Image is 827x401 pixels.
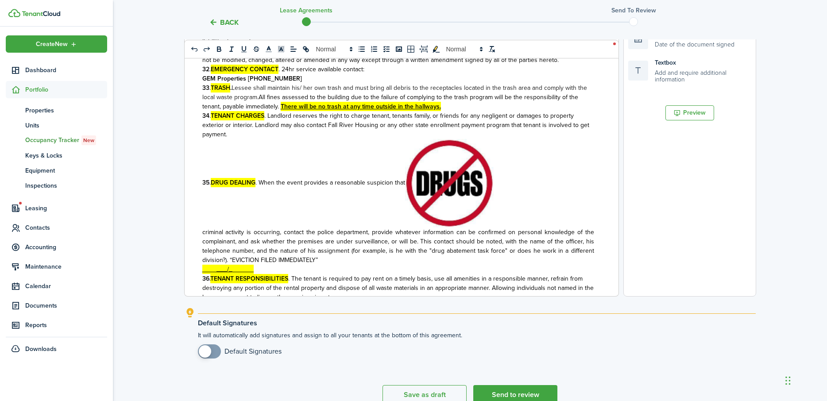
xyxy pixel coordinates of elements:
button: undo: undo [188,44,201,54]
span: Documents [25,301,107,310]
button: clean [486,44,498,54]
strong: 32 [202,65,209,74]
a: Reports [6,316,107,334]
span: . [209,178,211,187]
button: list: check [380,44,393,54]
u: There will be no trash at any time outside in the hallways. [281,102,441,111]
span: Contacts [25,223,107,232]
span: Inspections [25,181,107,190]
button: bold [213,44,225,54]
img: 5jwAAAAGSURBVAMA3GSseMlSBFgAAAAASUVORK5CYII= [405,139,494,227]
i: outline [185,308,196,318]
strong: TRASH [211,83,230,93]
strong: 35 [202,178,209,187]
strong: GEM Properties [PHONE_NUMBER] [202,74,302,83]
a: Equipment [6,163,107,178]
span: Dashboard [25,66,107,75]
span: . 24hr service available contact: [278,65,364,74]
span: Reports [25,320,107,330]
strong: 34 [202,111,209,120]
span: . [209,111,211,120]
a: Occupancy TrackerNew [6,133,107,148]
button: strike [250,44,263,54]
a: Inspections [6,178,107,193]
strong: EMERGENCY CONTACT [211,65,278,74]
strong: TENANT RESPONSIBILITIES [210,274,288,283]
button: Open menu [6,35,107,53]
button: image [393,44,405,54]
a: Properties [6,103,107,118]
u: ______ [232,265,254,274]
span: Calendar [25,281,107,291]
button: link [300,44,312,54]
span: Leasing [25,204,107,213]
span: Create New [36,41,68,47]
span: New [83,136,94,144]
div: Drag [785,367,791,394]
span: Maintenance [25,262,107,271]
span: . Landlord reserves the right to charge tenant, tenants family, or friends for any negligent or d... [202,111,589,139]
span: Occupancy Tracker [25,135,107,145]
button: list: bullet [356,44,368,54]
button: italic [225,44,238,54]
a: Units [6,118,107,133]
a: Dashboard [6,62,107,79]
explanation-description: It will automatically add signatures and assign to all your tenants at the bottom of this agreement. [198,331,756,359]
strong: . [230,83,232,93]
span: All fines assessed to the building due to the failure of complying to the trash program will be t... [202,93,578,111]
iframe: Chat Widget [783,359,827,401]
span: Keys & Locks [25,151,107,160]
span: Equipment [25,166,107,175]
span: criminal activity is occurring, contact the police department, provide whatever information can b... [202,227,594,265]
h3: Lease Agreements [280,6,332,15]
span: Portfolio [25,85,107,94]
button: Back [209,18,239,27]
a: Keys & Locks [6,148,107,163]
span: Properties [25,106,107,115]
strong: DRUG DEALING [211,178,255,187]
img: TenantCloud [8,9,20,17]
button: list: ordered [368,44,380,54]
span: Accounting [25,243,107,252]
button: Preview [665,105,714,120]
strong: 33 [202,83,209,93]
span: Units [25,121,107,130]
button: table-better [405,44,417,54]
u: ____ [202,265,216,274]
strong: TENANT CHARGES [211,111,264,120]
span: . When the event provides a reasonable suspicion that [255,178,405,187]
u: ___/_ [216,265,232,274]
strong: 36. [202,274,210,283]
h3: Send to review [611,6,656,15]
span: . [209,65,211,74]
span: Lessee shall maintain his/ her own trash and must bring all debris to the receptacles located in ... [202,83,587,102]
button: redo: redo [201,44,213,54]
span: . The tenant is required to pay rent on a timely basis, use all amenities in a responsible manner... [202,274,594,302]
button: toggleMarkYellow: markYellow [430,44,442,54]
button: pageBreak [417,44,430,54]
span: Downloads [25,344,57,354]
explanation-title: Default Signatures [198,319,756,327]
button: underline [238,44,250,54]
img: TenantCloud [22,11,60,16]
span: . [209,83,211,93]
